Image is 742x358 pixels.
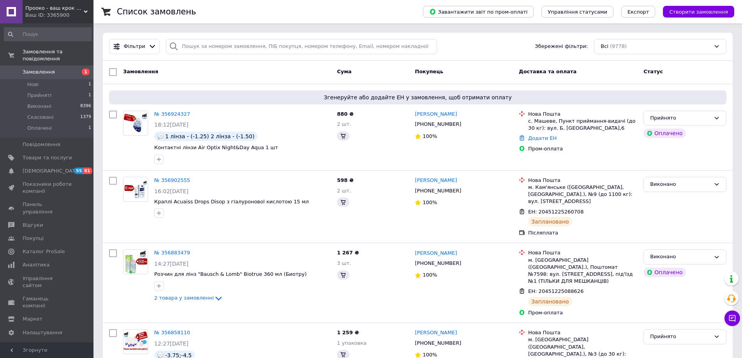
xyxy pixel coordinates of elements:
[117,7,196,16] h1: Список замовлень
[88,92,91,99] span: 1
[724,310,740,326] button: Чат з покупцем
[23,141,60,148] span: Повідомлення
[74,168,83,174] span: 55
[154,261,189,267] span: 14:27[DATE]
[655,9,734,14] a: Створити замовлення
[23,222,43,229] span: Відгуки
[123,113,148,133] img: Фото товару
[23,329,62,336] span: Налаштування
[337,188,351,194] span: 2 шт.
[541,6,613,18] button: Управління статусами
[23,235,44,242] span: Покупці
[415,69,443,74] span: Покупець
[123,250,148,274] img: Фото товару
[528,217,572,226] div: Заплановано
[112,93,723,101] span: Згенеруйте або додайте ЕН у замовлення, щоб отримати оплату
[610,43,627,49] span: (9778)
[415,111,457,118] a: [PERSON_NAME]
[157,133,164,139] img: :speech_balloon:
[423,199,437,205] span: 100%
[663,6,734,18] button: Створити замовлення
[124,43,145,50] span: Фільтри
[154,295,223,301] a: 2 товара у замовленні
[528,118,637,132] div: с. Машеве, Пункт приймання-видачі (до 30 кг): вул. Б. [GEOGRAPHIC_DATA],6
[27,114,54,121] span: Скасовані
[650,333,710,341] div: Прийнято
[650,180,710,189] div: Виконано
[519,69,576,74] span: Доставка та оплата
[528,297,572,306] div: Заплановано
[413,258,463,268] div: [PHONE_NUMBER]
[423,133,437,139] span: 100%
[429,8,527,15] span: Завантажити звіт по пром-оплаті
[80,103,91,110] span: 8396
[337,330,359,335] span: 1 259 ₴
[643,69,663,74] span: Статус
[27,103,51,110] span: Виконані
[23,275,72,289] span: Управління сайтом
[528,249,637,256] div: Нова Пошта
[337,121,351,127] span: 2 шт.
[528,111,637,118] div: Нова Пошта
[528,209,583,215] span: ЕН: 20451225260708
[650,253,710,261] div: Виконано
[123,332,148,351] img: Фото товару
[123,249,148,274] a: Фото товару
[83,168,92,174] span: 81
[528,145,637,152] div: Пром-оплата
[154,330,190,335] a: № 356858110
[528,229,637,236] div: Післяплата
[413,338,463,348] div: [PHONE_NUMBER]
[621,6,656,18] button: Експорт
[166,39,437,54] input: Пошук за номером замовлення, ПІБ покупця, номером телефону, Email, номером накладної
[643,129,686,138] div: Оплачено
[23,154,72,161] span: Товари та послуги
[337,260,351,266] span: 3 шт.
[415,177,457,184] a: [PERSON_NAME]
[154,295,214,301] span: 2 товара у замовленні
[528,309,637,316] div: Пром-оплата
[154,340,189,347] span: 12:27[DATE]
[415,329,457,337] a: [PERSON_NAME]
[415,250,457,257] a: [PERSON_NAME]
[23,295,72,309] span: Гаманець компанії
[123,180,148,199] img: Фото товару
[23,69,55,76] span: Замовлення
[535,43,588,50] span: Збережені фільтри:
[413,119,463,129] div: [PHONE_NUMBER]
[528,177,637,184] div: Нова Пошта
[669,9,728,15] span: Створити замовлення
[4,27,92,41] input: Пошук
[154,271,307,277] a: Розчин для лінз "Bausch & Lomb" Biotrue 360 мл (Биотру)
[27,92,51,99] span: Прийняті
[23,248,65,255] span: Каталог ProSale
[25,5,84,12] span: Прооко - ваш крок на шляху до хорошого зору!
[165,133,254,139] span: 1 лінза - (-1.25) 2 лінза - (-1.50)
[23,201,72,215] span: Панель управління
[337,177,354,183] span: 598 ₴
[23,181,72,195] span: Показники роботи компанії
[80,114,91,121] span: 1379
[123,177,148,202] a: Фото товару
[154,145,278,150] a: Контактні лінзи Air Optix Night&Day Aqua 1 шт
[23,261,49,268] span: Аналітика
[423,6,534,18] button: Завантажити звіт по пром-оплаті
[123,329,148,354] a: Фото товару
[23,168,80,175] span: [DEMOGRAPHIC_DATA]
[154,199,309,205] span: Краплі Acuaiss Drops Disop з гіалуронової кислотою 15 мл
[413,186,463,196] div: [PHONE_NUMBER]
[627,9,649,15] span: Експорт
[548,9,607,15] span: Управління статусами
[423,272,437,278] span: 100%
[528,184,637,205] div: м. Кам'янське ([GEOGRAPHIC_DATA], [GEOGRAPHIC_DATA].), №9 (до 1100 кг): вул. [STREET_ADDRESS]
[337,250,359,256] span: 1 267 ₴
[23,48,93,62] span: Замовлення та повідомлення
[25,12,93,19] div: Ваш ID: 3365900
[123,111,148,136] a: Фото товару
[650,114,710,122] div: Прийнято
[423,352,437,358] span: 100%
[528,329,637,336] div: Нова Пошта
[528,135,557,141] a: Додати ЕН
